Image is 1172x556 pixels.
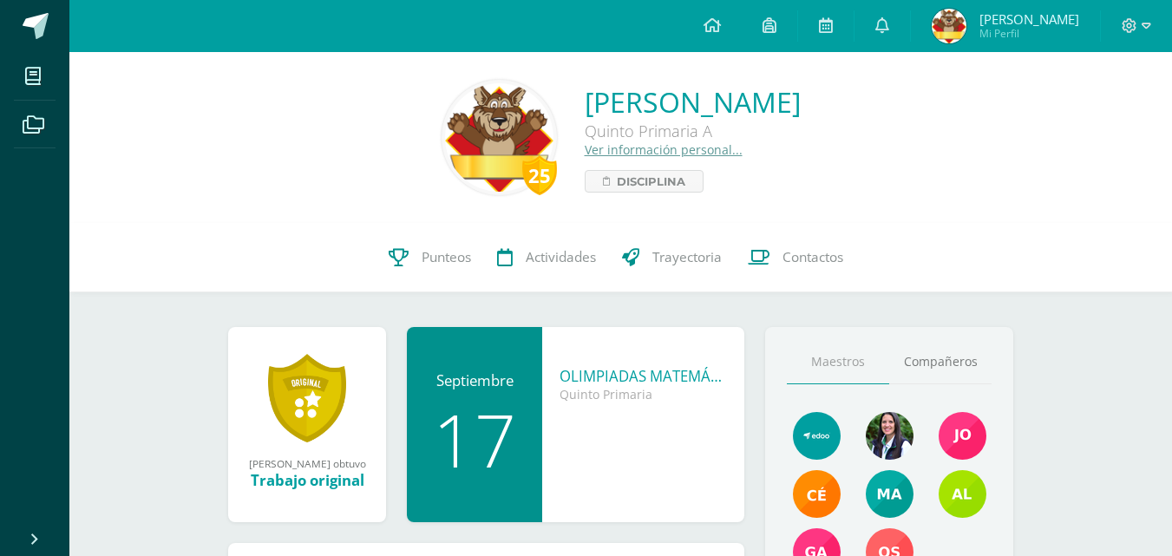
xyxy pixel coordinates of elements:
a: [PERSON_NAME] [585,83,801,121]
span: Mi Perfil [979,26,1079,41]
div: Quinto Primaria A [585,121,801,141]
span: Actividades [526,248,596,266]
div: 25 [522,155,557,195]
div: [PERSON_NAME] obtuvo [246,456,369,470]
img: dae3cb812d744fd44f71dc38f1de8a02.png [866,470,913,518]
a: Contactos [735,223,856,292]
img: da6272e57f3de7119ddcbb64cb0effc0.png [939,412,986,460]
div: Quinto Primaria [560,386,727,402]
span: Trayectoria [652,248,722,266]
div: OLIMPIADAS MATEMÁTICAS - Segunda Ronda [560,366,727,386]
img: 1713d9c2166a4aebdfd52a292557f65f.png [445,83,553,192]
div: Septiembre [424,370,525,390]
a: Punteos [376,223,484,292]
img: 9fe7580334846c559dff5945f0b8902e.png [793,470,841,518]
img: 55cd4609078b6f5449d0df1f1668bde8.png [932,9,966,43]
div: Trabajo original [246,470,369,490]
span: Punteos [422,248,471,266]
img: a5b319908f6460bee3aa1a56645396b9.png [939,470,986,518]
div: 17 [424,403,525,476]
img: e13555400e539d49a325e37c8b84e82e.png [793,412,841,460]
img: 8ef08b6ac3b6f0f44f195b2b5e7ed773.png [866,412,913,460]
span: Disciplina [617,171,685,192]
span: Contactos [782,248,843,266]
a: Compañeros [889,340,992,384]
a: Actividades [484,223,609,292]
a: Trayectoria [609,223,735,292]
span: [PERSON_NAME] [979,10,1079,28]
a: Disciplina [585,170,704,193]
a: Ver información personal... [585,141,743,158]
a: Maestros [787,340,889,384]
